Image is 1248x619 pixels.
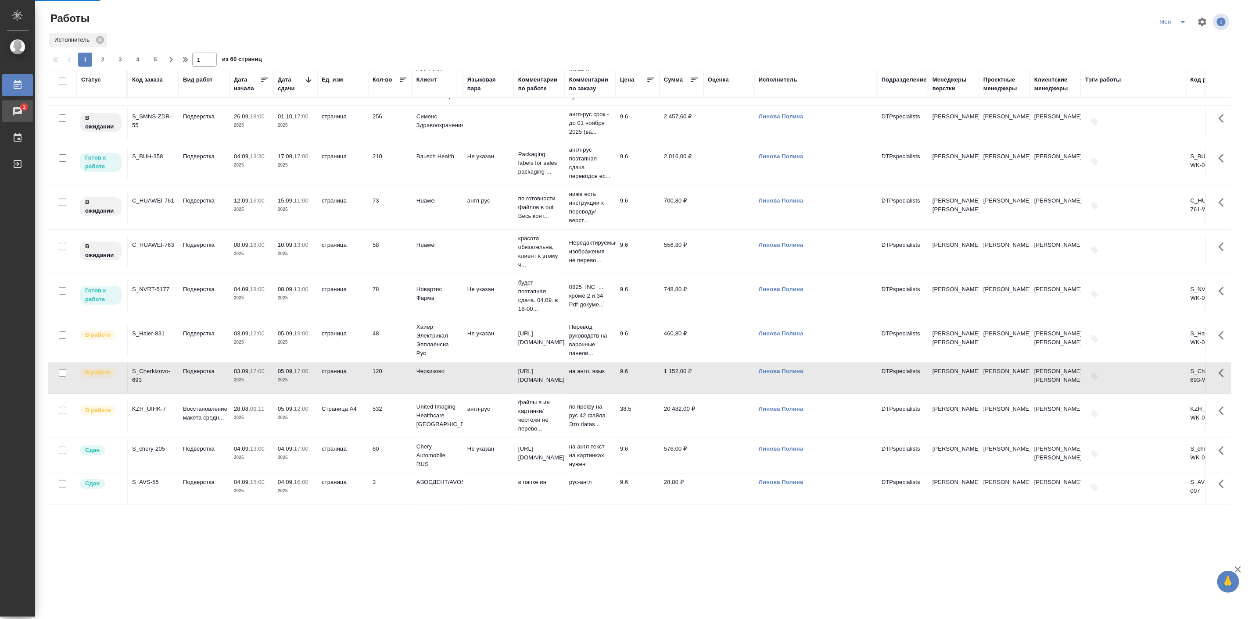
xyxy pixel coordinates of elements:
div: split button [1157,15,1192,29]
p: 18:00 [250,286,265,292]
td: 9.6 [616,473,660,504]
p: 2025 [234,161,269,170]
td: страница [317,148,368,178]
button: 2 [96,53,110,67]
span: Работы [48,11,90,25]
div: KZH_UIHK-7 [132,405,174,413]
button: Здесь прячутся важные кнопки [1213,148,1234,169]
p: 19:00 [294,330,308,337]
button: Здесь прячутся важные кнопки [1213,192,1234,213]
div: Оценка [708,75,729,84]
td: 9.6 [616,148,660,178]
p: Подверстка [183,112,225,121]
p: рус-англ [569,478,611,487]
td: [PERSON_NAME] [1030,236,1081,267]
td: 9.6 [616,236,660,267]
p: 17:00 [294,113,308,120]
td: страница [317,363,368,393]
td: 700,80 ₽ [660,192,703,223]
p: 04.09, [278,479,294,485]
p: Подверстка [183,152,225,161]
td: страница [317,236,368,267]
p: [PERSON_NAME] [932,112,975,121]
div: C_HUAWEI-761 [132,196,174,205]
p: 2025 [234,487,269,495]
p: Готов к работе [85,286,116,304]
td: 9.6 [616,325,660,356]
p: [PERSON_NAME] [932,445,975,453]
p: 16:00 [294,479,308,485]
div: S_SMNS-ZDR-55 [132,112,174,130]
button: Здесь прячутся важные кнопки [1213,325,1234,346]
td: страница [317,325,368,356]
p: Packaging labels for sales packaging ... [518,150,560,176]
td: [PERSON_NAME] [1030,148,1081,178]
a: Линова Полина [759,286,803,292]
td: [PERSON_NAME] [979,325,1030,356]
p: 04.09, [234,445,250,452]
p: 2025 [278,161,313,170]
p: ниже есть инструкции к переводу/верст... [569,190,611,225]
td: 38.5 [616,400,660,431]
td: [PERSON_NAME] [979,363,1030,393]
p: на англ. язык [569,367,611,376]
p: файлы в ин картинки/чертежи не перево... [518,398,560,433]
td: DTPspecialists [877,236,928,267]
div: Исполнитель может приступить к работе [79,285,122,306]
p: Подверстка [183,478,225,487]
p: 08.09, [278,286,294,292]
td: Не указан [463,281,514,311]
p: 17:00 [294,368,308,374]
p: 09:11 [250,406,265,412]
p: 2025 [234,121,269,130]
button: Здесь прячутся важные кнопки [1213,236,1234,257]
p: Bausch Health [416,152,459,161]
p: [PERSON_NAME] [932,241,975,249]
td: DTPspecialists [877,148,928,178]
td: C_HUAWEI-761-WK-016 [1186,192,1237,223]
td: [PERSON_NAME] [979,236,1030,267]
p: Chery Automobile RUS [416,442,459,469]
td: 3 [368,473,412,504]
td: [PERSON_NAME], [PERSON_NAME] [1030,325,1081,356]
td: 9.6 [616,363,660,393]
a: Линова Полина [759,330,803,337]
td: 210 [368,148,412,178]
button: Добавить тэги [1085,285,1105,304]
td: [PERSON_NAME] [1030,192,1081,223]
p: 03.09, [234,330,250,337]
button: Здесь прячутся важные кнопки [1213,440,1234,461]
p: 2025 [278,413,313,422]
div: Исполнитель назначен, приступать к работе пока рано [79,241,122,261]
p: Нередактируемые изображения не перево... [569,238,611,265]
div: Исполнитель может приступить к работе [79,152,122,173]
p: 2025 [278,453,313,462]
div: Менеджеры верстки [932,75,975,93]
button: Добавить тэги [1085,367,1105,386]
p: на англ текст на картинках нужен [569,442,611,469]
td: 28,80 ₽ [660,473,703,504]
td: [PERSON_NAME] [979,192,1030,223]
p: [PERSON_NAME] [932,405,975,413]
button: Добавить тэги [1085,329,1105,349]
span: 5 [148,55,162,64]
span: 3 [113,55,127,64]
p: В работе [85,331,111,339]
div: S_AVS-55 [132,478,174,487]
td: 60 [368,440,412,471]
p: 2025 [234,453,269,462]
p: 2025 [234,294,269,302]
a: Линова Полина [759,368,803,374]
p: [PERSON_NAME] [932,152,975,161]
p: 26.09, [234,113,250,120]
p: 2025 [234,376,269,384]
p: 0825_INC_... кроме 2 и 34 Pdf-докуме... [569,283,611,309]
p: [PERSON_NAME], [PERSON_NAME] [932,196,975,214]
div: Языковая пара [467,75,509,93]
p: 2025 [278,338,313,347]
td: 20 482,00 ₽ [660,400,703,431]
a: 1 [2,100,33,122]
p: Сдан [85,479,100,488]
p: АВОСДЕНТ/AVOSDENT [416,478,459,487]
div: Код работы [1191,75,1224,84]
